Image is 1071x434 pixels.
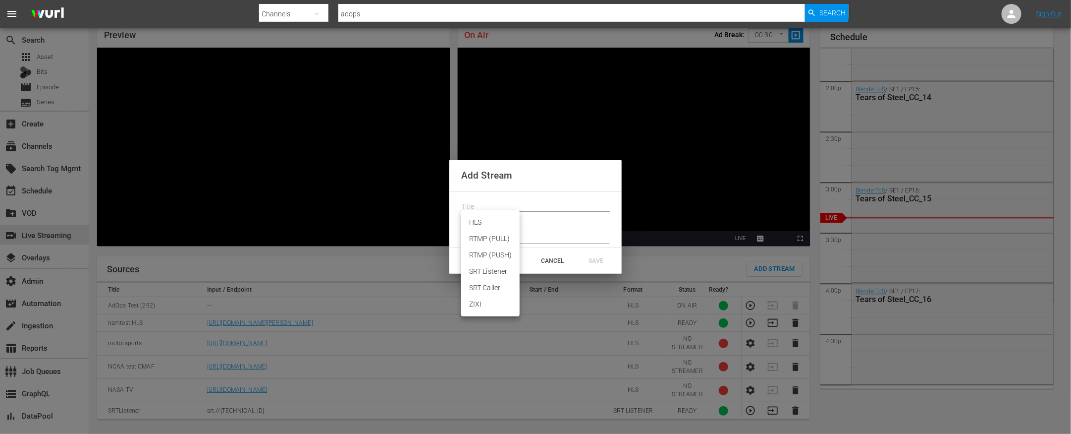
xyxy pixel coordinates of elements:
[461,296,520,312] li: ZIXI
[24,2,71,26] img: ans4CAIJ8jUAAAAAAAAAAAAAAAAAAAAAAAAgQb4GAAAAAAAAAAAAAAAAAAAAAAAAJMjXAAAAAAAAAAAAAAAAAAAAAAAAgAT5G...
[819,4,846,22] span: Search
[461,231,520,247] li: RTMP (PULL)
[461,280,520,296] li: SRT Caller
[6,8,18,20] span: menu
[461,214,520,231] li: HLS
[461,247,520,263] li: RTMP (PUSH)
[1036,10,1062,18] a: Sign Out
[461,263,520,280] li: SRT Listener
